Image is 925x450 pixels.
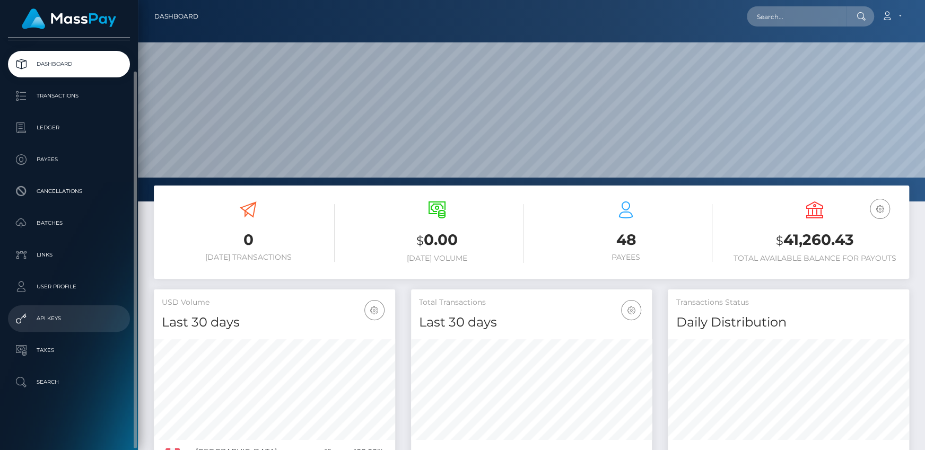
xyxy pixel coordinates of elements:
[539,253,712,262] h6: Payees
[8,146,130,173] a: Payees
[8,51,130,77] a: Dashboard
[747,6,847,27] input: Search...
[12,56,126,72] p: Dashboard
[8,210,130,236] a: Batches
[351,254,523,263] h6: [DATE] Volume
[728,254,901,263] h6: Total Available Balance for Payouts
[8,83,130,109] a: Transactions
[12,247,126,263] p: Links
[8,242,130,268] a: Links
[12,120,126,136] p: Ledger
[12,342,126,358] p: Taxes
[8,114,130,141] a: Ledger
[8,369,130,395] a: Search
[676,313,901,332] h4: Daily Distribution
[8,273,130,300] a: User Profile
[8,337,130,364] a: Taxes
[22,8,116,29] img: MassPay Logo
[12,279,126,295] p: User Profile
[419,297,644,308] h5: Total Transactions
[776,233,783,248] small: $
[419,313,644,332] h4: Last 30 days
[728,230,901,251] h3: 41,260.43
[12,311,126,327] p: API Keys
[12,374,126,390] p: Search
[12,152,126,167] p: Payees
[676,297,901,308] h5: Transactions Status
[154,5,198,28] a: Dashboard
[12,88,126,104] p: Transactions
[162,297,387,308] h5: USD Volume
[162,253,335,262] h6: [DATE] Transactions
[162,313,387,332] h4: Last 30 days
[8,305,130,332] a: API Keys
[351,230,523,251] h3: 0.00
[12,183,126,199] p: Cancellations
[8,178,130,205] a: Cancellations
[416,233,424,248] small: $
[539,230,712,250] h3: 48
[12,215,126,231] p: Batches
[162,230,335,250] h3: 0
